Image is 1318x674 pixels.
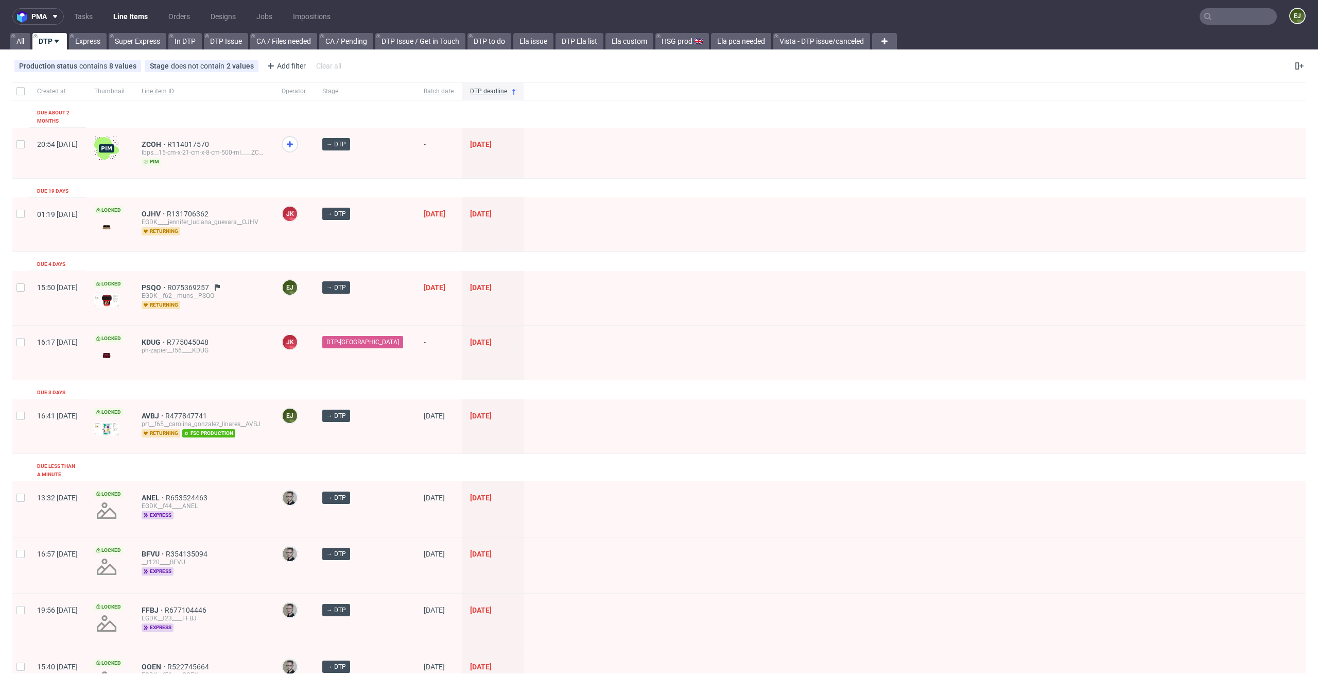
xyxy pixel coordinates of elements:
span: pim [142,158,161,166]
span: → DTP [326,605,346,615]
a: Designs [204,8,242,25]
a: R131706362 [167,210,211,218]
a: Vista - DTP issue/canceled [773,33,870,49]
a: DTP Ela list [556,33,603,49]
button: pma [12,8,64,25]
span: Locked [94,546,123,554]
a: OJHV [142,210,167,218]
figcaption: JK [283,207,297,221]
div: 2 values [227,62,254,70]
a: Ela pca needed [711,33,771,49]
span: returning [142,227,180,235]
img: no_design.png [94,554,119,579]
span: Batch date [424,87,454,96]
a: CA / Files needed [250,33,317,49]
div: ph-zapier__f56____KDUG [142,346,265,355]
div: EGDK__f23____FFBJ [142,614,265,622]
span: R522745664 [167,663,211,671]
span: Locked [94,490,123,498]
img: version_two_editor_design.png [94,294,119,307]
span: → DTP [326,662,346,671]
a: Ela issue [513,33,553,49]
a: AVBJ [142,412,165,420]
span: pma [31,13,47,20]
span: express [142,511,174,519]
span: 16:17 [DATE] [37,338,78,346]
div: 8 values [109,62,136,70]
a: Jobs [250,8,279,25]
a: R477847741 [165,412,209,420]
span: [DATE] [424,606,445,614]
span: fsc production [182,429,235,437]
span: 16:57 [DATE] [37,550,78,558]
span: R354135094 [166,550,210,558]
a: FFBJ [142,606,165,614]
div: Add filter [263,58,308,74]
div: EGDK__f62__muns__PSQO [142,292,265,300]
span: contains [79,62,109,70]
span: [DATE] [424,663,445,671]
span: → DTP [326,209,346,218]
span: 15:40 [DATE] [37,663,78,671]
figcaption: EJ [1290,9,1305,23]
span: Thumbnail [94,87,125,96]
span: returning [142,429,180,437]
a: DTP Issue [204,33,248,49]
div: EGDK__f44____ANEL [142,502,265,510]
a: R775045048 [167,338,211,346]
a: ANEL [142,494,166,502]
img: Krystian Gaza [283,660,297,674]
span: DTP-[GEOGRAPHIC_DATA] [326,338,399,347]
span: 01:19 [DATE] [37,210,78,218]
span: Stage [322,87,407,96]
span: 20:54 [DATE] [37,140,78,148]
span: Locked [94,408,123,416]
span: express [142,567,174,576]
figcaption: EJ [283,280,297,295]
div: Due about 2 months [37,109,78,125]
span: express [142,624,174,632]
a: ZCOH [142,140,167,148]
span: - [424,338,454,367]
div: prt__f65__carolina_gonzalez_linares__AVBJ [142,420,265,428]
a: Line Items [107,8,154,25]
a: PSQO [142,283,167,292]
span: does not contain [171,62,227,70]
span: Line item ID [142,87,265,96]
a: Express [69,33,107,49]
span: [DATE] [424,412,445,420]
a: R114017570 [167,140,211,148]
a: CA / Pending [319,33,373,49]
span: returning [142,301,180,309]
span: → DTP [326,549,346,559]
span: [DATE] [470,283,492,292]
div: __t120____BFVU [142,558,265,566]
img: Krystian Gaza [283,603,297,617]
img: version_two_editor_design [94,220,119,234]
a: Orders [162,8,196,25]
img: version_two_editor_design [94,348,119,362]
img: no_design.png [94,611,119,636]
span: Stage [150,62,171,70]
div: Due 3 days [37,389,65,397]
a: OOEN [142,663,167,671]
span: 16:41 [DATE] [37,412,78,420]
span: Operator [282,87,306,96]
a: R075369257 [167,283,211,292]
span: [DATE] [424,550,445,558]
a: DTP [32,33,67,49]
div: lbps__15-cm-x-21-cm-x-8-cm-500-ml____ZCOH [142,148,265,157]
a: BFVU [142,550,166,558]
div: Due 19 days [37,187,68,195]
img: logo [17,11,31,23]
a: Super Express [109,33,166,49]
span: R653524463 [166,494,210,502]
